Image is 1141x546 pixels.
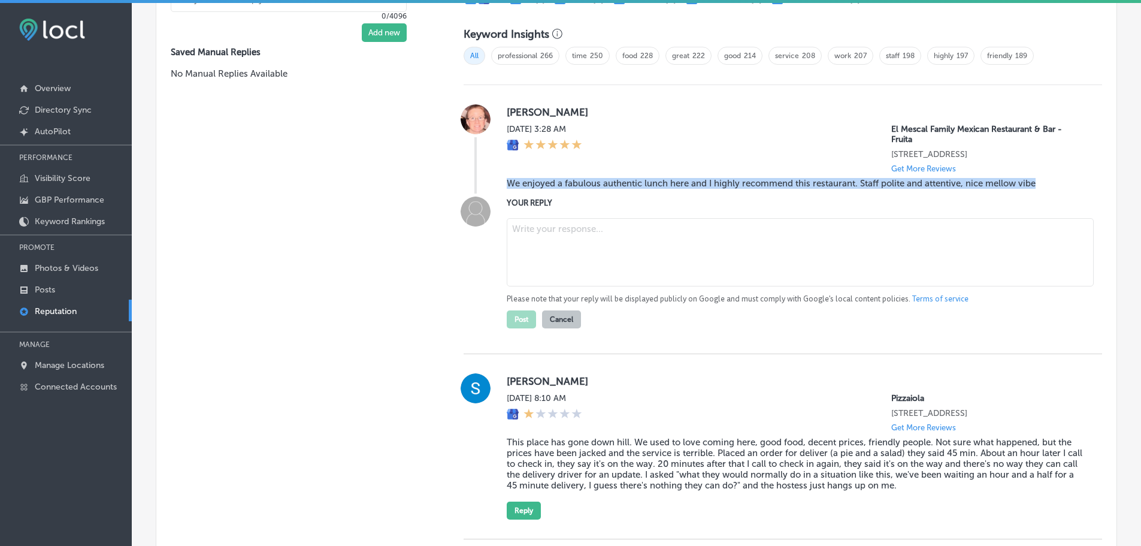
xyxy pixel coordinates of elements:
[35,216,105,227] p: Keyword Rankings
[507,393,582,403] label: [DATE] 8:10 AM
[891,149,1083,159] p: 439 US-6
[542,310,581,328] button: Cancel
[507,310,536,328] button: Post
[35,382,117,392] p: Connected Accounts
[891,423,956,432] p: Get More Reviews
[35,306,77,316] p: Reputation
[35,126,71,137] p: AutoPilot
[507,178,1083,189] blockquote: We enjoyed a fabulous authentic lunch here and I highly recommend this restaurant. Staff polite a...
[523,408,582,421] div: 1 Star
[775,52,799,60] a: service
[507,502,541,520] button: Reply
[464,28,549,41] h3: Keyword Insights
[507,106,1083,118] label: [PERSON_NAME]
[672,52,689,60] a: great
[891,393,1083,403] p: Pizzaiola
[35,195,104,205] p: GBP Performance
[912,294,969,304] a: Terms of service
[523,139,582,152] div: 5 Stars
[886,52,900,60] a: staff
[35,360,104,370] p: Manage Locations
[35,105,92,115] p: Directory Sync
[35,173,90,183] p: Visibility Score
[35,83,71,93] p: Overview
[507,437,1083,491] blockquote: This place has gone down hill. We used to love coming here, good food, decent prices, friendly pe...
[987,52,1012,60] a: friendly
[461,197,491,227] img: Image
[802,52,815,60] a: 208
[171,67,425,80] p: No Manual Replies Available
[903,52,915,60] a: 198
[834,52,851,60] a: work
[590,52,603,60] a: 250
[19,19,85,41] img: fda3e92497d09a02dc62c9cd864e3231.png
[744,52,756,60] a: 214
[507,375,1083,387] label: [PERSON_NAME]
[540,52,553,60] a: 266
[35,285,55,295] p: Posts
[934,52,954,60] a: highly
[362,23,407,42] button: Add new
[1015,52,1027,60] a: 189
[171,12,407,20] p: 0/4096
[957,52,968,60] a: 197
[507,124,582,134] label: [DATE] 3:28 AM
[854,52,867,60] a: 207
[572,52,587,60] a: time
[692,52,705,60] a: 222
[622,52,637,60] a: food
[640,52,653,60] a: 228
[171,47,425,58] label: Saved Manual Replies
[891,408,1083,418] p: 3191 Long Beach Rd
[464,47,485,65] span: All
[507,198,1083,207] label: YOUR REPLY
[498,52,537,60] a: professional
[507,294,1083,304] p: Please note that your reply will be displayed publicly on Google and must comply with Google's lo...
[35,263,98,273] p: Photos & Videos
[891,124,1083,144] p: El Mescal Family Mexican Restaurant & Bar - Fruita
[724,52,741,60] a: good
[891,164,956,173] p: Get More Reviews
